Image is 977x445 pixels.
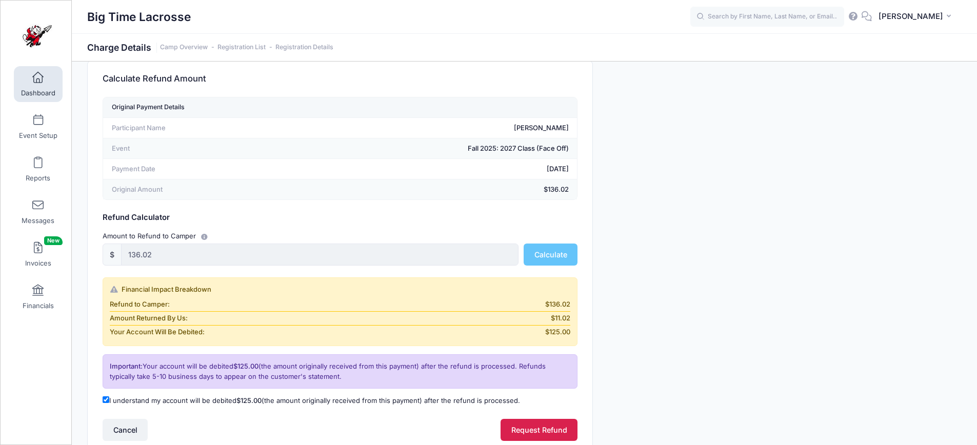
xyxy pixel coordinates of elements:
td: Participant Name [103,118,281,138]
span: $125.00 [545,327,570,337]
a: InvoicesNew [14,236,63,272]
div: Your account will be debited (the amount originally received from this payment) after the refund ... [103,354,577,389]
div: Financial Impact Breakdown [110,285,570,295]
h3: Calculate Refund Amount [103,65,206,94]
a: Financials [14,279,63,315]
span: $125.00 [233,362,258,370]
span: $11.02 [551,313,570,323]
a: Registration Details [275,44,333,51]
input: I understand my account will be debited$125.00(the amount originally received from this payment) ... [103,396,109,403]
td: Event [103,138,281,159]
span: Important: [110,362,143,370]
h5: Refund Calculator [103,213,577,222]
span: Messages [22,216,54,225]
span: Refund to Camper: [110,299,170,310]
span: $125.00 [236,396,262,404]
a: Messages [14,194,63,230]
button: Request Refund [501,419,577,441]
td: Payment Date [103,159,281,179]
span: Amount Returned By Us: [110,313,188,323]
td: [PERSON_NAME] [281,118,577,138]
td: Original Amount [103,179,281,200]
a: Camp Overview [160,44,208,51]
input: Search by First Name, Last Name, or Email... [690,7,844,27]
h1: Charge Details [87,42,333,53]
a: Event Setup [14,109,63,145]
span: Financials [23,301,54,310]
button: [PERSON_NAME] [872,5,962,29]
span: Dashboard [21,89,55,97]
span: Your Account Will Be Debited: [110,327,205,337]
span: [PERSON_NAME] [879,11,943,22]
span: Event Setup [19,131,57,140]
a: Dashboard [14,66,63,102]
span: $136.02 [545,299,570,310]
a: Big Time Lacrosse [1,11,72,59]
h1: Big Time Lacrosse [87,5,191,29]
span: Invoices [25,259,51,268]
span: Reports [26,174,50,183]
span: New [44,236,63,245]
label: I understand my account will be debited (the amount originally received from this payment) after ... [103,396,520,406]
input: 0.00 [121,244,519,266]
img: Big Time Lacrosse [17,16,56,54]
td: [DATE] [281,159,577,179]
a: Registration List [217,44,266,51]
td: Fall 2025: 2027 Class (Face Off) [281,138,577,159]
div: Original Payment Details [112,101,185,114]
div: $ [103,244,122,266]
div: Amount to Refund to Camper [98,231,583,241]
a: Reports [14,151,63,187]
td: $136.02 [281,179,577,200]
button: Cancel [103,419,148,441]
